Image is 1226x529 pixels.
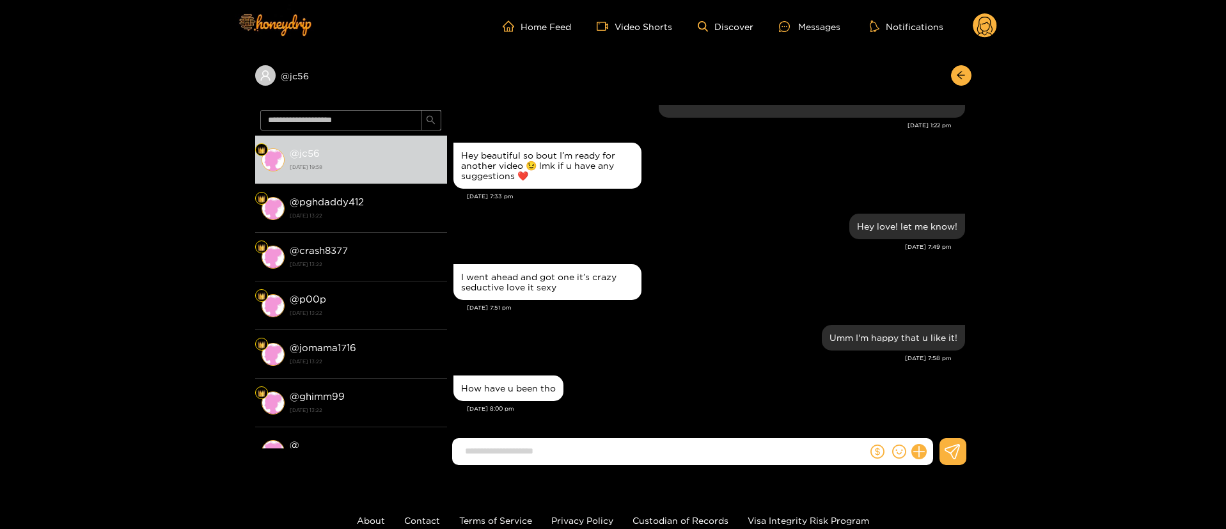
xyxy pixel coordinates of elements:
span: arrow-left [956,70,966,81]
img: conversation [262,391,285,415]
div: [DATE] 7:58 pm [453,354,952,363]
div: Hey beautiful so bout I’m ready for another video 😉 lmk if u have any suggestions ❤️ [461,150,634,181]
div: @jc56 [255,65,447,86]
strong: @ pghdaddy412 [290,196,364,207]
img: conversation [262,294,285,317]
div: Messages [779,19,840,34]
a: Contact [404,516,440,525]
img: Fan Level [258,146,265,154]
img: conversation [262,197,285,220]
div: Sep. 18, 7:49 pm [849,214,965,239]
a: Video Shorts [597,20,672,32]
div: Umm I'm happy that u like it! [829,333,957,343]
a: Custodian of Records [633,516,728,525]
div: [DATE] 7:49 pm [453,242,952,251]
strong: @ ghimm99 [290,391,345,402]
div: [DATE] 8:00 pm [467,404,965,413]
strong: @ jomama1716 [290,342,356,353]
img: Fan Level [258,244,265,251]
strong: [DATE] 13:22 [290,404,441,416]
div: Sep. 18, 8:00 pm [453,375,563,401]
span: dollar [870,445,884,459]
img: Fan Level [258,341,265,349]
span: search [426,115,436,126]
div: Sep. 18, 7:33 pm [453,143,641,189]
strong: [DATE] 13:22 [290,210,441,221]
a: Privacy Policy [551,516,613,525]
img: Fan Level [258,292,265,300]
div: [DATE] 1:22 pm [453,121,952,130]
img: Fan Level [258,195,265,203]
span: user [260,70,271,81]
div: Hey love! let me know! [857,221,957,232]
a: Terms of Service [459,516,532,525]
span: video-camera [597,20,615,32]
strong: [DATE] 13:22 [290,356,441,367]
a: About [357,516,385,525]
strong: @ [290,439,299,450]
img: conversation [262,246,285,269]
img: Fan Level [258,390,265,397]
span: home [503,20,521,32]
strong: [DATE] 13:22 [290,307,441,319]
div: How have u been tho [461,383,556,393]
strong: @ crash8377 [290,245,348,256]
button: arrow-left [951,65,971,86]
a: Discover [698,21,753,32]
div: [DATE] 7:51 pm [467,303,965,312]
img: conversation [262,440,285,463]
div: I went ahead and got one it’s crazy seductive love it sexy [461,272,634,292]
button: search [421,110,441,130]
strong: [DATE] 13:22 [290,258,441,270]
button: dollar [868,442,887,461]
a: Visa Integrity Risk Program [748,516,869,525]
div: Sep. 18, 7:51 pm [453,264,641,300]
span: smile [892,445,906,459]
img: conversation [262,148,285,171]
div: [DATE] 7:33 pm [467,192,965,201]
img: conversation [262,343,285,366]
a: Home Feed [503,20,571,32]
div: Sep. 18, 7:58 pm [822,325,965,351]
strong: @ jc56 [290,148,320,159]
button: Notifications [866,20,947,33]
strong: @ p00p [290,294,326,304]
strong: [DATE] 19:58 [290,161,441,173]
